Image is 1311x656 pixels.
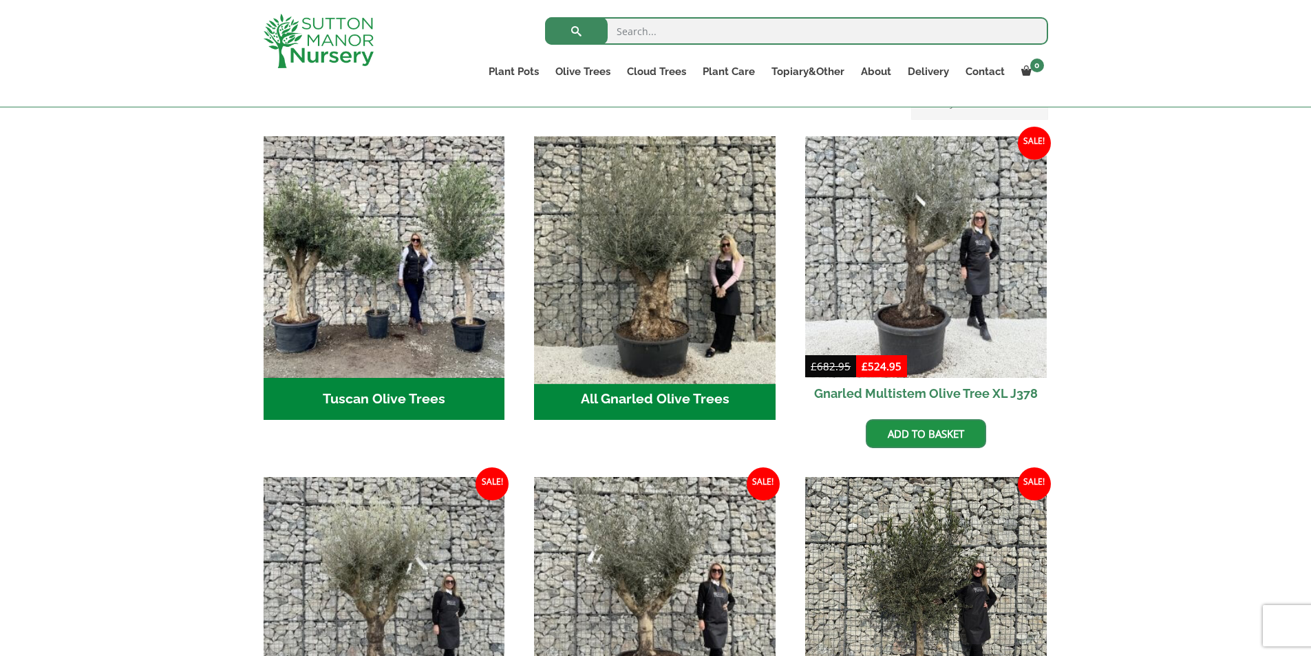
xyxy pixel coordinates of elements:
[1030,59,1044,72] span: 0
[862,359,868,373] span: £
[957,62,1013,81] a: Contact
[619,62,694,81] a: Cloud Trees
[1018,467,1051,500] span: Sale!
[529,130,782,383] img: All Gnarled Olive Trees
[476,467,509,500] span: Sale!
[1013,62,1048,81] a: 0
[747,467,780,500] span: Sale!
[899,62,957,81] a: Delivery
[480,62,547,81] a: Plant Pots
[763,62,853,81] a: Topiary&Other
[694,62,763,81] a: Plant Care
[264,136,505,378] img: Tuscan Olive Trees
[264,14,374,68] img: logo
[811,359,817,373] span: £
[1018,127,1051,160] span: Sale!
[805,378,1047,409] h2: Gnarled Multistem Olive Tree XL J378
[264,378,505,421] h2: Tuscan Olive Trees
[862,359,902,373] bdi: 524.95
[534,378,776,421] h2: All Gnarled Olive Trees
[853,62,899,81] a: About
[805,136,1047,378] img: Gnarled Multistem Olive Tree XL J378
[805,136,1047,409] a: Sale! Gnarled Multistem Olive Tree XL J378
[811,359,851,373] bdi: 682.95
[264,136,505,420] a: Visit product category Tuscan Olive Trees
[534,136,776,420] a: Visit product category All Gnarled Olive Trees
[545,17,1048,45] input: Search...
[866,419,986,448] a: Add to basket: “Gnarled Multistem Olive Tree XL J378”
[547,62,619,81] a: Olive Trees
